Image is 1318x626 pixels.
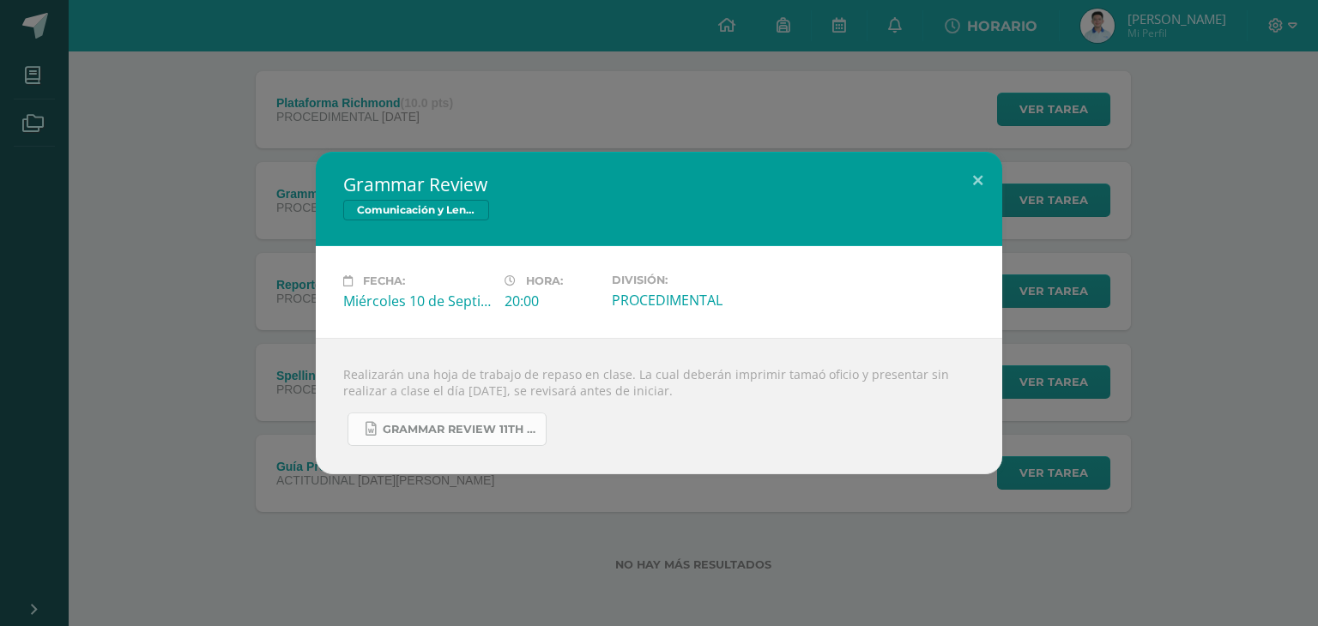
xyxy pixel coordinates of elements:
[343,292,491,310] div: Miércoles 10 de Septiembre
[953,152,1002,210] button: Close (Esc)
[348,412,547,446] a: Grammar Review 11th grade Unit 3.docx
[316,338,1002,474] div: Realizarán una hoja de trabajo de repaso en clase. La cual deberán imprimir tamaó oficio y presen...
[383,423,537,436] span: Grammar Review 11th grade Unit 3.docx
[505,292,598,310] div: 20:00
[612,291,759,310] div: PROCEDIMENTAL
[363,274,405,287] span: Fecha:
[612,274,759,286] label: División:
[343,200,489,220] span: Comunicación y Lenguaje L3, Inglés 5
[343,172,975,196] h2: Grammar Review
[526,274,563,287] span: Hora:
